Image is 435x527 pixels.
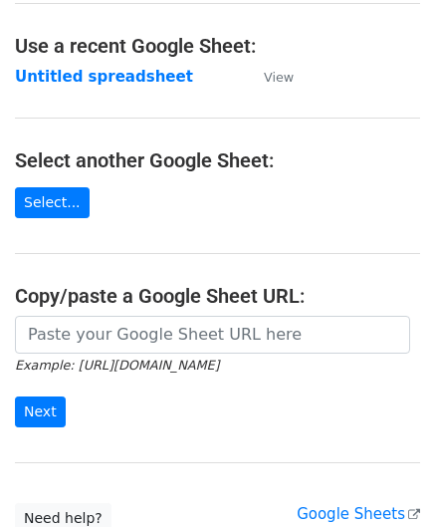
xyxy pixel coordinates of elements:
[15,68,193,86] a: Untitled spreadsheet
[15,187,90,218] a: Select...
[15,396,66,427] input: Next
[297,505,420,523] a: Google Sheets
[15,316,410,354] input: Paste your Google Sheet URL here
[15,34,420,58] h4: Use a recent Google Sheet:
[15,284,420,308] h4: Copy/paste a Google Sheet URL:
[335,431,435,527] iframe: Chat Widget
[15,148,420,172] h4: Select another Google Sheet:
[15,358,219,373] small: Example: [URL][DOMAIN_NAME]
[244,68,294,86] a: View
[264,70,294,85] small: View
